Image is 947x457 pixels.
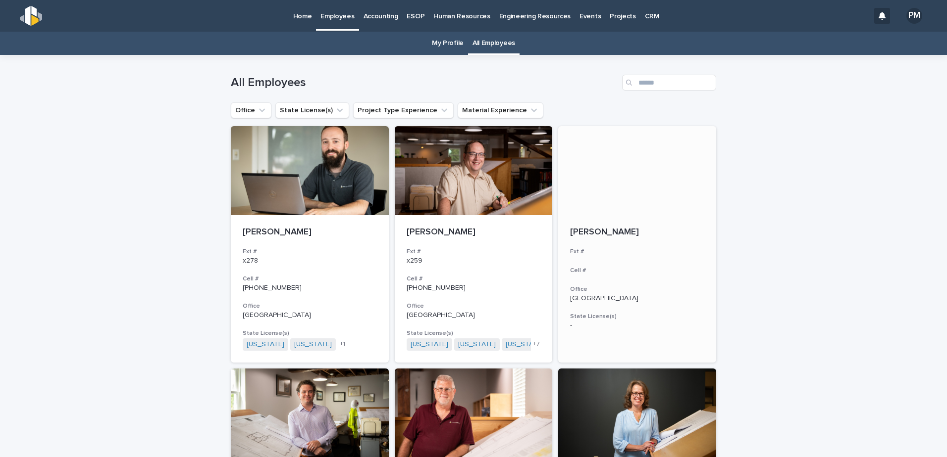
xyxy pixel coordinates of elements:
a: [US_STATE] [506,340,543,349]
a: [US_STATE] [247,340,284,349]
h3: State License(s) [243,329,377,337]
p: [GEOGRAPHIC_DATA] [407,311,541,320]
a: [US_STATE] [458,340,496,349]
a: All Employees [473,32,515,55]
span: + 7 [533,341,539,347]
span: + 1 [340,341,345,347]
a: [US_STATE] [411,340,448,349]
p: [PERSON_NAME] [407,227,541,238]
h3: Office [407,302,541,310]
a: x259 [407,257,422,264]
p: [GEOGRAPHIC_DATA] [243,311,377,320]
h3: State License(s) [407,329,541,337]
h3: Office [243,302,377,310]
a: [PHONE_NUMBER] [407,284,466,291]
p: [GEOGRAPHIC_DATA] [570,294,704,303]
p: [PERSON_NAME] [243,227,377,238]
h3: Cell # [570,267,704,274]
p: [PERSON_NAME] [570,227,704,238]
p: - [570,321,704,330]
a: [PHONE_NUMBER] [243,284,302,291]
a: [PERSON_NAME]Ext #Cell #Office[GEOGRAPHIC_DATA]State License(s)- [558,126,716,363]
h1: All Employees [231,76,618,90]
h3: State License(s) [570,313,704,320]
h3: Ext # [243,248,377,256]
a: [PERSON_NAME]Ext #x278Cell #[PHONE_NUMBER]Office[GEOGRAPHIC_DATA]State License(s)[US_STATE] [US_S... [231,126,389,363]
h3: Cell # [407,275,541,283]
a: [US_STATE] [294,340,332,349]
input: Search [622,75,716,91]
h3: Office [570,285,704,293]
div: PM [906,8,922,24]
button: Office [231,102,271,118]
h3: Ext # [407,248,541,256]
h3: Ext # [570,248,704,256]
button: State License(s) [275,102,349,118]
a: x278 [243,257,258,264]
button: Material Experience [458,102,543,118]
h3: Cell # [243,275,377,283]
img: s5b5MGTdWwFoU4EDV7nw [20,6,42,26]
button: Project Type Experience [353,102,454,118]
a: [PERSON_NAME]Ext #x259Cell #[PHONE_NUMBER]Office[GEOGRAPHIC_DATA]State License(s)[US_STATE] [US_S... [395,126,553,363]
a: My Profile [432,32,464,55]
